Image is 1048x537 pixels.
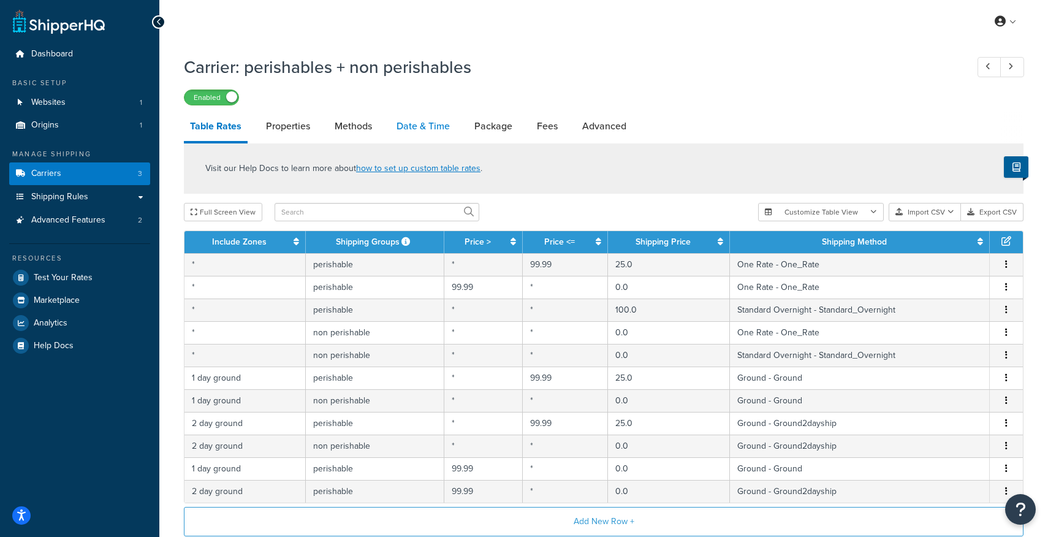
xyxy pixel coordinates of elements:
li: Websites [9,91,150,114]
button: Add New Row + [184,507,1023,536]
a: Advanced Features2 [9,209,150,232]
span: 2 [138,215,142,226]
td: Ground - Ground [730,367,990,389]
td: Standard Overnight - Standard_Overnight [730,299,990,321]
a: Properties [260,112,316,141]
span: Carriers [31,169,61,179]
td: 0.0 [608,344,730,367]
span: Advanced Features [31,215,105,226]
a: Fees [531,112,564,141]
td: 0.0 [608,276,730,299]
td: non perishable [306,435,444,457]
button: Export CSV [961,203,1023,221]
td: perishable [306,367,444,389]
a: Origins1 [9,114,150,137]
td: 1 day ground [184,389,306,412]
label: Enabled [184,90,238,105]
a: Previous Record [978,57,1001,77]
a: Table Rates [184,112,248,143]
td: Ground - Ground2dayship [730,435,990,457]
td: 2 day ground [184,480,306,503]
span: 1 [140,97,142,108]
td: non perishable [306,389,444,412]
td: 25.0 [608,367,730,389]
td: perishable [306,253,444,276]
a: Price > [465,235,491,248]
span: Origins [31,120,59,131]
span: 1 [140,120,142,131]
td: non perishable [306,321,444,344]
a: how to set up custom table rates [356,162,480,175]
span: Analytics [34,318,67,329]
a: Next Record [1000,57,1024,77]
input: Search [275,203,479,221]
a: Advanced [576,112,632,141]
th: Shipping Groups [306,231,444,253]
td: 25.0 [608,412,730,435]
td: perishable [306,457,444,480]
div: Manage Shipping [9,149,150,159]
td: 99.99 [523,253,608,276]
li: Advanced Features [9,209,150,232]
td: One Rate - One_Rate [730,253,990,276]
td: non perishable [306,344,444,367]
span: Websites [31,97,66,108]
li: Dashboard [9,43,150,66]
td: 2 day ground [184,412,306,435]
td: 0.0 [608,480,730,503]
li: Origins [9,114,150,137]
td: perishable [306,299,444,321]
td: perishable [306,276,444,299]
span: Dashboard [31,49,73,59]
span: Shipping Rules [31,192,88,202]
a: Shipping Price [636,235,691,248]
a: Date & Time [390,112,456,141]
td: 0.0 [608,321,730,344]
a: Websites1 [9,91,150,114]
span: Help Docs [34,341,74,351]
div: Resources [9,253,150,264]
td: perishable [306,480,444,503]
span: Test Your Rates [34,273,93,283]
td: Standard Overnight - Standard_Overnight [730,344,990,367]
td: 99.99 [444,276,523,299]
a: Package [468,112,518,141]
a: Price <= [544,235,575,248]
td: 99.99 [523,412,608,435]
td: Ground - Ground2dayship [730,412,990,435]
td: 0.0 [608,435,730,457]
div: Basic Setup [9,78,150,88]
button: Import CSV [889,203,961,221]
h1: Carrier: perishables + non perishables [184,55,955,79]
td: 99.99 [523,367,608,389]
a: Include Zones [212,235,267,248]
a: Carriers3 [9,162,150,185]
span: Marketplace [34,295,80,306]
td: 100.0 [608,299,730,321]
span: 3 [138,169,142,179]
a: Shipping Rules [9,186,150,208]
td: Ground - Ground [730,389,990,412]
td: One Rate - One_Rate [730,321,990,344]
td: 99.99 [444,480,523,503]
li: Carriers [9,162,150,185]
p: Visit our Help Docs to learn more about . [205,162,482,175]
td: 99.99 [444,457,523,480]
a: Methods [328,112,378,141]
td: 2 day ground [184,435,306,457]
button: Customize Table View [758,203,884,221]
td: One Rate - One_Rate [730,276,990,299]
td: 1 day ground [184,367,306,389]
a: Marketplace [9,289,150,311]
td: 0.0 [608,457,730,480]
a: Test Your Rates [9,267,150,289]
td: 1 day ground [184,457,306,480]
td: perishable [306,412,444,435]
a: Help Docs [9,335,150,357]
a: Analytics [9,312,150,334]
